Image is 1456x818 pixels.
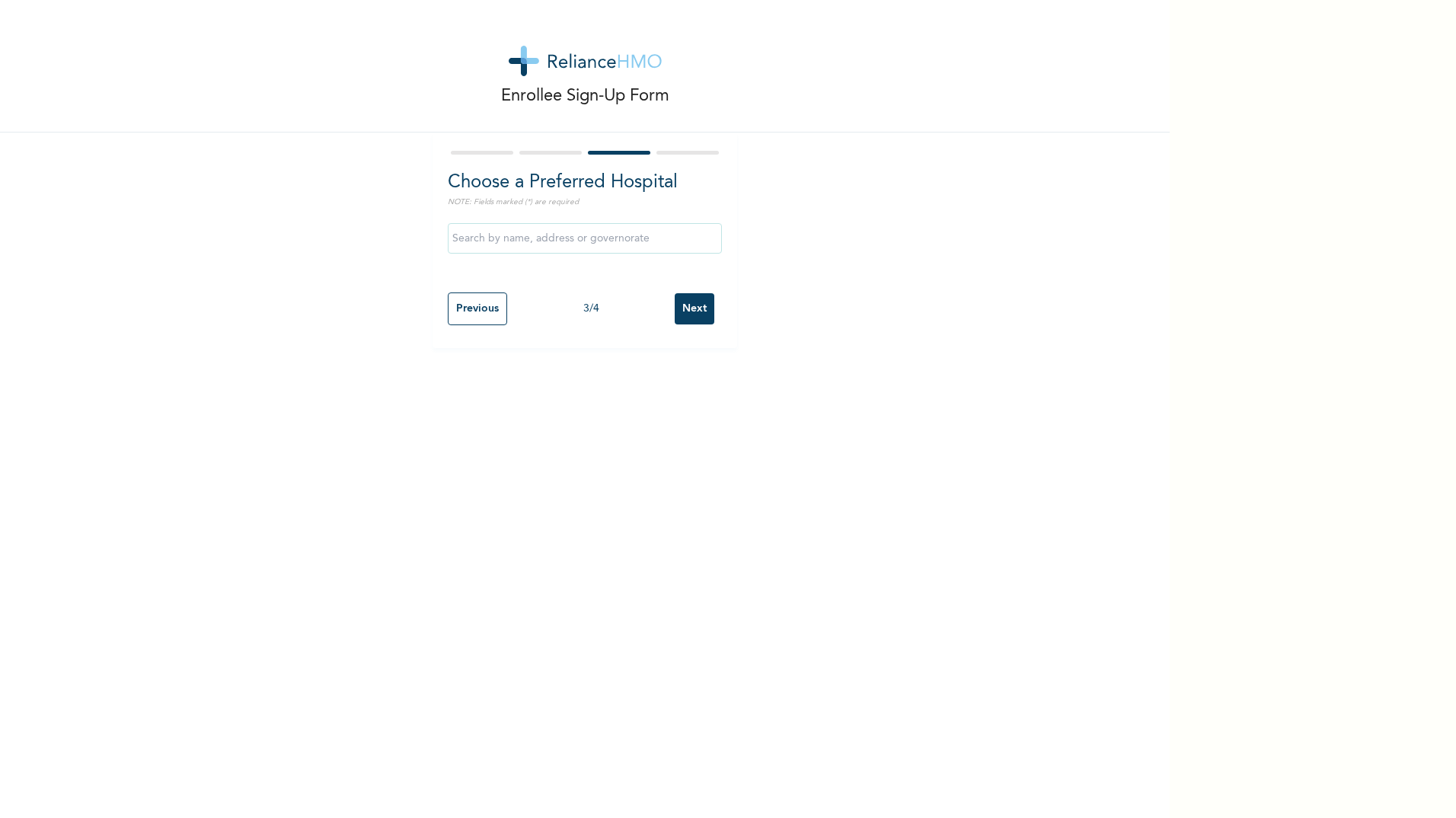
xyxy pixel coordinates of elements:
input: Search by name, address or governorate [448,223,722,254]
p: NOTE: Fields marked (*) are required [448,197,722,208]
input: Next [675,293,714,324]
p: Enrollee Sign-Up Form [501,84,669,109]
h2: Choose a Preferred Hospital [448,169,722,197]
div: 3 / 4 [507,301,675,317]
img: logo [509,46,662,76]
input: Previous [448,292,507,325]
